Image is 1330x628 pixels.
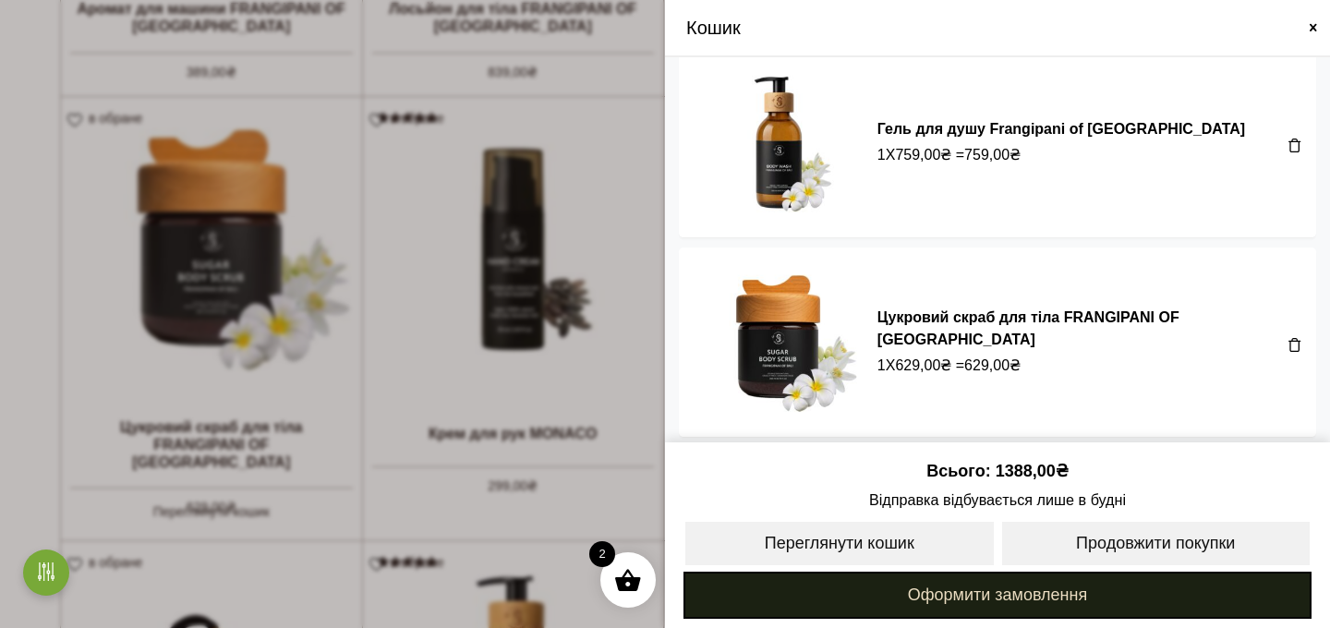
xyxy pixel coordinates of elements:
[964,147,1021,163] bdi: 759,00
[964,357,1021,373] bdi: 629,00
[895,357,951,373] bdi: 629,00
[1010,144,1021,166] span: ₴
[926,462,995,480] span: Всього
[683,489,1312,511] span: Відправка відбувається лише в будні
[940,355,951,377] span: ₴
[956,355,1021,377] span: =
[877,355,1278,377] div: X
[1010,355,1021,377] span: ₴
[895,147,951,163] bdi: 759,00
[877,309,1179,347] a: Цукровий скраб для тіла FRANGIPANI OF [GEOGRAPHIC_DATA]
[877,121,1245,137] a: Гель для душу Frangipani of [GEOGRAPHIC_DATA]
[956,144,1021,166] span: =
[877,144,886,166] span: 1
[1000,520,1312,567] a: Продовжити покупки
[877,355,886,377] span: 1
[683,520,996,567] a: Переглянути кошик
[996,462,1069,480] bdi: 1388,00
[877,144,1278,166] div: X
[686,14,741,42] span: Кошик
[683,572,1312,619] a: Оформити замовлення
[589,541,615,567] span: 2
[940,144,951,166] span: ₴
[1056,462,1069,480] span: ₴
